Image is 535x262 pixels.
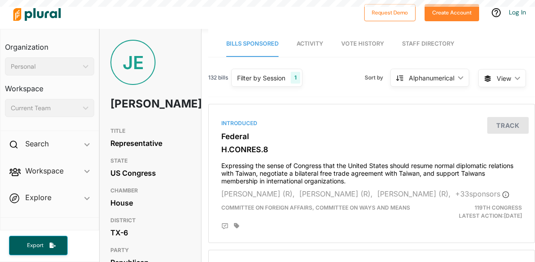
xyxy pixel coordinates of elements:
[291,72,300,84] div: 1
[110,155,190,166] h3: STATE
[221,223,229,230] div: Add Position Statement
[110,215,190,226] h3: DISTRICT
[21,242,50,249] span: Export
[341,31,384,57] a: Vote History
[341,40,384,47] span: Vote History
[365,74,390,82] span: Sort by
[237,73,285,83] div: Filter by Session
[208,74,228,82] span: 132 bills
[299,189,373,198] span: [PERSON_NAME] (R),
[110,166,190,180] div: US Congress
[221,204,410,211] span: Committee on Foreign Affairs, Committee on Ways and Means
[377,189,451,198] span: [PERSON_NAME] (R),
[9,236,68,255] button: Export
[497,74,511,83] span: View
[110,185,190,196] h3: CHAMBER
[424,204,529,220] div: Latest Action: [DATE]
[487,117,529,134] button: Track
[364,7,416,17] a: Request Demo
[226,40,279,47] span: Bills Sponsored
[226,31,279,57] a: Bills Sponsored
[110,90,158,117] h1: [PERSON_NAME]
[234,223,239,229] div: Add tags
[5,75,94,95] h3: Workspace
[297,40,323,47] span: Activity
[110,136,190,150] div: Representative
[364,4,416,21] button: Request Demo
[110,40,155,85] div: JE
[221,158,522,185] h4: Expressing the sense of Congress that the United States should resume normal diplomatic relations...
[402,31,454,57] a: Staff Directory
[11,103,79,113] div: Current Team
[110,126,190,136] h3: TITLE
[110,245,190,256] h3: PARTY
[409,73,454,83] div: Alphanumerical
[221,189,295,198] span: [PERSON_NAME] (R),
[425,7,479,17] a: Create Account
[509,8,526,16] a: Log In
[425,4,479,21] button: Create Account
[25,139,49,149] h2: Search
[221,119,522,127] div: Introduced
[110,226,190,239] div: TX-6
[110,196,190,210] div: House
[221,145,522,154] h3: H.CONRES.8
[297,31,323,57] a: Activity
[455,189,509,198] span: + 33 sponsor s
[475,204,522,211] span: 119th Congress
[5,34,94,54] h3: Organization
[221,132,522,141] h3: Federal
[11,62,79,71] div: Personal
